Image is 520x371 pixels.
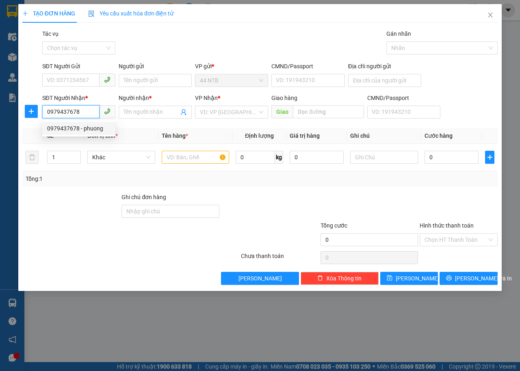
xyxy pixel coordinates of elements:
th: Ghi chú [347,128,421,144]
span: save [387,275,392,282]
input: Ghi chú đơn hàng [121,205,219,218]
div: 0979437678 - phuong [42,122,115,135]
span: phone [104,108,110,115]
div: HIỆU [69,26,126,36]
span: Định lượng [245,132,274,139]
label: Hình thức thanh toán [420,222,474,229]
span: Tên hàng [162,132,188,139]
span: Xóa Thông tin [326,274,362,283]
span: phone [104,76,110,83]
button: Close [479,4,502,27]
div: 44 NTB [7,7,64,17]
label: Gán nhãn [386,30,411,37]
div: SĐT Người Nhận [42,93,115,102]
span: Gửi: [7,8,19,16]
button: save[PERSON_NAME] [380,272,438,285]
div: Tổng: 1 [26,174,201,183]
input: VD: Bàn, Ghế [162,151,230,164]
div: Chưa thanh toán [240,252,320,266]
button: deleteXóa Thông tin [301,272,379,285]
label: Ghi chú đơn hàng [121,194,166,200]
span: Khác [92,151,150,163]
div: 0878423694 [7,26,64,38]
span: Giá trị hàng [290,132,320,139]
div: CMND/Passport [367,93,440,102]
input: Dọc đường [293,105,364,118]
button: plus [25,105,38,118]
span: close [487,12,494,18]
button: printer[PERSON_NAME] và In [440,272,498,285]
span: [PERSON_NAME] [238,274,282,283]
span: delete [317,275,323,282]
div: 0909201140 [69,36,126,48]
div: Người gửi [119,62,192,71]
span: Giao [271,105,293,118]
span: Tổng cước [321,222,347,229]
span: DĐ: [69,52,81,61]
span: VIỆT KIỀU CX [69,48,115,76]
span: user-add [180,109,187,115]
span: plus [22,11,28,16]
span: [PERSON_NAME] [396,274,439,283]
div: 0979437678 - phuong [47,124,110,133]
button: [PERSON_NAME] [221,272,299,285]
label: Tác vụ [42,30,58,37]
button: delete [26,151,39,164]
span: plus [485,154,494,161]
div: HANG NGOAI [69,7,126,26]
span: kg [275,151,283,164]
span: [PERSON_NAME] và In [455,274,512,283]
input: 0 [290,151,344,164]
span: Yêu cầu xuất hóa đơn điện tử [88,10,174,17]
input: Ghi Chú [350,151,418,164]
input: Địa chỉ của người gửi [348,74,421,87]
div: THẠCH [7,17,64,26]
div: CMND/Passport [271,62,344,71]
div: Người nhận [119,93,192,102]
div: SĐT Người Gửi [42,62,115,71]
span: plus [25,108,37,115]
span: printer [446,275,452,282]
img: icon [88,11,95,17]
span: Cước hàng [425,132,453,139]
span: VP Nhận [195,95,218,101]
span: Nhận: [69,8,89,16]
span: Giao hàng [271,95,297,101]
button: plus [485,151,494,164]
div: Địa chỉ người gửi [348,62,421,71]
div: VP gửi [195,62,268,71]
span: TẠO ĐƠN HÀNG [22,10,75,17]
span: 44 NTB [200,74,263,87]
